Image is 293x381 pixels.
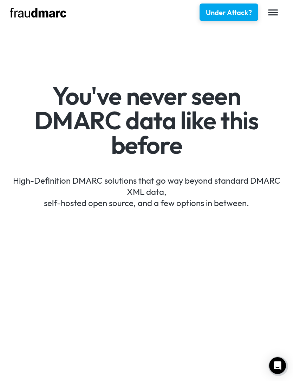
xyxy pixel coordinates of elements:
div: Open Intercom Messenger [269,357,286,374]
a: Under Attack? [200,4,258,21]
div: menu [263,5,283,20]
div: High-Definition DMARC solutions that go way beyond standard DMARC XML data, self-hosted open sour... [10,164,283,209]
div: Under Attack? [206,8,252,18]
h1: You've never seen DMARC data like this before [10,83,283,157]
